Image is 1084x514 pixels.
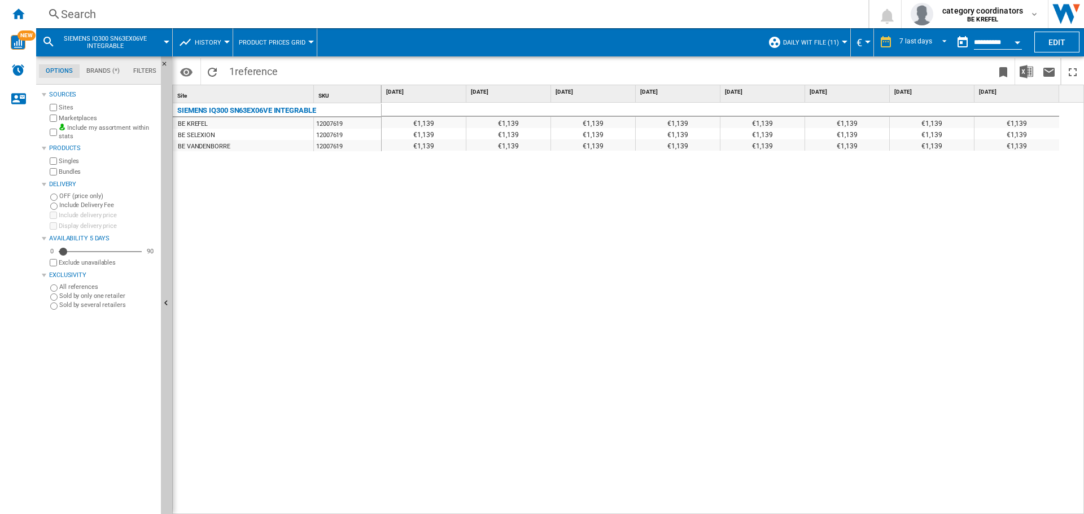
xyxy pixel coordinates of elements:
div: BE VANDENBORRE [178,141,230,152]
div: €1,139 [551,117,635,128]
div: 0 [47,247,56,256]
span: SKU [318,93,329,99]
div: €1,139 [551,128,635,139]
button: History [195,28,227,56]
span: 1 [224,58,283,82]
button: SIEMENS IQ300 SN63EX06VE INTEGRABLE [60,28,162,56]
img: profile.jpg [911,3,933,25]
div: [DATE] [384,85,466,99]
label: Include delivery price [59,211,156,219]
div: €1,139 [720,128,805,139]
div: 12007619 [314,129,381,140]
button: md-calendar [951,31,974,54]
label: Display delivery price [59,222,156,230]
div: Sources [49,90,156,99]
div: History [178,28,227,56]
div: 12007619 [314,140,381,151]
div: [DATE] [638,85,720,99]
span: NEW [18,30,36,41]
input: OFF (price only) [50,194,58,201]
label: Exclude unavailables [59,258,156,267]
div: 12007619 [314,117,381,129]
label: OFF (price only) [59,192,156,200]
span: category coordinators [942,5,1023,16]
button: Edit [1034,32,1079,52]
span: [DATE] [725,88,802,96]
label: All references [59,283,156,291]
span: SIEMENS IQ300 SN63EX06VE INTEGRABLE [60,35,151,50]
span: [DATE] [471,88,548,96]
label: Marketplaces [59,114,156,122]
div: BE KREFEL [178,118,208,130]
button: Reload [201,58,224,85]
div: Search [61,6,839,22]
button: Send this report by email [1038,58,1060,85]
img: mysite-bg-18x18.png [59,124,65,130]
input: Sites [50,104,57,111]
div: SKU Sort None [316,85,381,103]
div: €1,139 [636,117,720,128]
span: [DATE] [810,88,887,96]
div: SIEMENS IQ300 SN63EX06VE INTEGRABLE [177,104,316,117]
button: Bookmark this report [992,58,1015,85]
div: Exclusivity [49,271,156,280]
span: History [195,39,221,46]
div: €1,139 [382,139,466,151]
md-tab-item: Brands (*) [80,64,126,78]
md-slider: Availability [59,246,142,257]
div: Delivery [49,180,156,189]
img: excel-24x24.png [1020,65,1033,78]
div: €1,139 [466,117,550,128]
button: Maximize [1061,58,1084,85]
div: 90 [144,247,156,256]
div: [DATE] [469,85,550,99]
input: Sold by only one retailer [50,293,58,301]
button: Open calendar [1007,30,1028,51]
label: Bundles [59,168,156,176]
div: €1,139 [382,117,466,128]
div: €1,139 [805,117,889,128]
input: Include delivery price [50,212,57,219]
span: [DATE] [640,88,718,96]
div: €1,139 [466,128,550,139]
input: Marketplaces [50,115,57,122]
div: €1,139 [720,139,805,151]
span: [DATE] [894,88,972,96]
div: Daily WIT File (11) [768,28,845,56]
span: [DATE] [979,88,1057,96]
div: BE SELEXION [178,130,215,141]
div: €1,139 [382,128,466,139]
input: Sold by several retailers [50,302,58,310]
label: Include my assortment within stats [59,124,156,141]
button: Daily WIT File (11) [783,28,845,56]
md-tab-item: Filters [126,64,163,78]
div: €1,139 [890,128,974,139]
div: €1,139 [636,139,720,151]
label: Singles [59,157,156,165]
div: [DATE] [807,85,889,99]
img: wise-card.svg [11,35,25,50]
span: [DATE] [386,88,464,96]
div: Availability 5 Days [49,234,156,243]
input: Include my assortment within stats [50,125,57,139]
button: Hide [161,56,174,77]
input: Bundles [50,168,57,175]
div: SIEMENS IQ300 SN63EX06VE INTEGRABLE [42,28,167,56]
div: €1,139 [805,139,889,151]
div: €1,139 [805,128,889,139]
input: Display delivery price [50,259,57,266]
div: €1,139 [466,139,550,151]
b: BE KREFEL [967,16,998,23]
md-menu: Currency [851,28,874,56]
md-select: REPORTS.WIZARD.STEPS.REPORT.STEPS.REPORT_OPTIONS.PERIOD: 7 last days [898,33,951,52]
button: € [856,28,868,56]
img: alerts-logo.svg [11,63,25,77]
span: Daily WIT File (11) [783,39,839,46]
div: Sort None [316,85,381,103]
div: €1,139 [974,139,1059,151]
button: Options [175,61,198,82]
div: €1,139 [974,128,1059,139]
div: Site Sort None [175,85,313,103]
input: Include Delivery Fee [50,203,58,210]
input: Display delivery price [50,222,57,230]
